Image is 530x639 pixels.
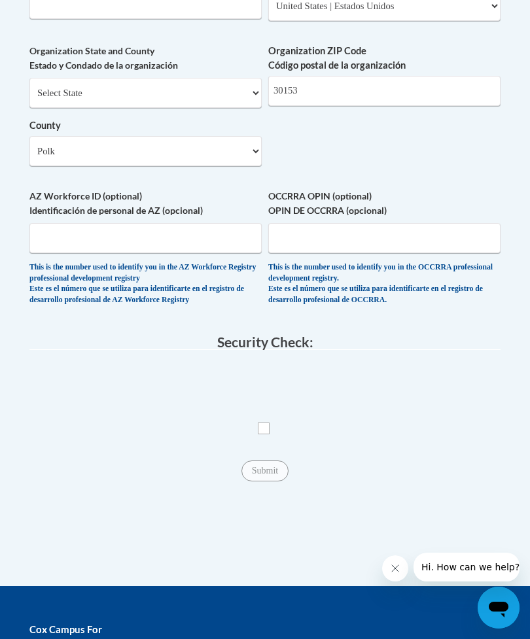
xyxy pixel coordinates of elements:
label: Organization State and County Estado y Condado de la organización [29,44,262,73]
label: OCCRRA OPIN (optional) OPIN DE OCCRRA (opcional) [268,189,501,218]
iframe: reCAPTCHA [166,363,364,414]
div: This is the number used to identify you in the OCCRRA professional development registry. Este es ... [268,262,501,305]
label: County [29,118,262,133]
iframe: Button to launch messaging window [478,587,520,629]
div: This is the number used to identify you in the AZ Workforce Registry professional development reg... [29,262,262,305]
label: Organization ZIP Code Código postal de la organización [268,44,501,73]
iframe: Close message [382,555,408,581]
input: Metadata input [268,76,501,106]
label: AZ Workforce ID (optional) Identificación de personal de AZ (opcional) [29,189,262,218]
b: Cox Campus For [29,623,102,635]
input: Submit [241,460,289,481]
span: Security Check: [217,334,313,350]
iframe: Message from company [414,553,520,581]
